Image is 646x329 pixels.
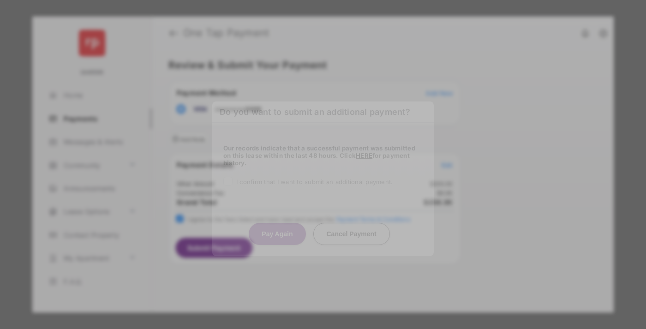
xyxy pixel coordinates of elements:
[223,144,423,166] h5: Our records indicate that a successful payment was submitted on this lease within the last 48 hou...
[313,223,390,245] button: Cancel Payment
[249,223,305,245] button: Pay Again
[212,102,434,123] h2: Do you want to submit an additional payment?
[356,151,372,159] a: HERE
[236,178,393,185] span: I confirm that I want to submit an additional payment.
